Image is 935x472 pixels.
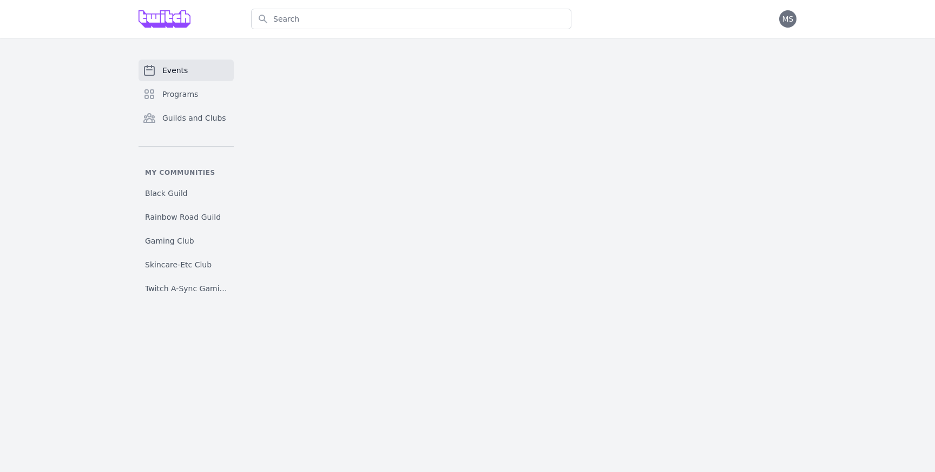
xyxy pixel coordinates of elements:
span: Events [162,65,188,76]
span: Programs [162,89,198,100]
img: Grove [139,10,190,28]
a: Guilds and Clubs [139,107,234,129]
span: Gaming Club [145,235,194,246]
span: Black Guild [145,188,188,199]
a: Twitch A-Sync Gaming (TAG) Club [139,279,234,298]
p: My communities [139,168,234,177]
button: MS [779,10,796,28]
a: Gaming Club [139,231,234,251]
a: Events [139,60,234,81]
a: Rainbow Road Guild [139,207,234,227]
input: Search [251,9,571,29]
a: Programs [139,83,234,105]
span: Skincare-Etc Club [145,259,212,270]
a: Skincare-Etc Club [139,255,234,274]
span: Guilds and Clubs [162,113,226,123]
span: Twitch A-Sync Gaming (TAG) Club [145,283,227,294]
span: Rainbow Road Guild [145,212,221,222]
a: Black Guild [139,183,234,203]
nav: Sidebar [139,60,234,298]
span: MS [782,15,794,23]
